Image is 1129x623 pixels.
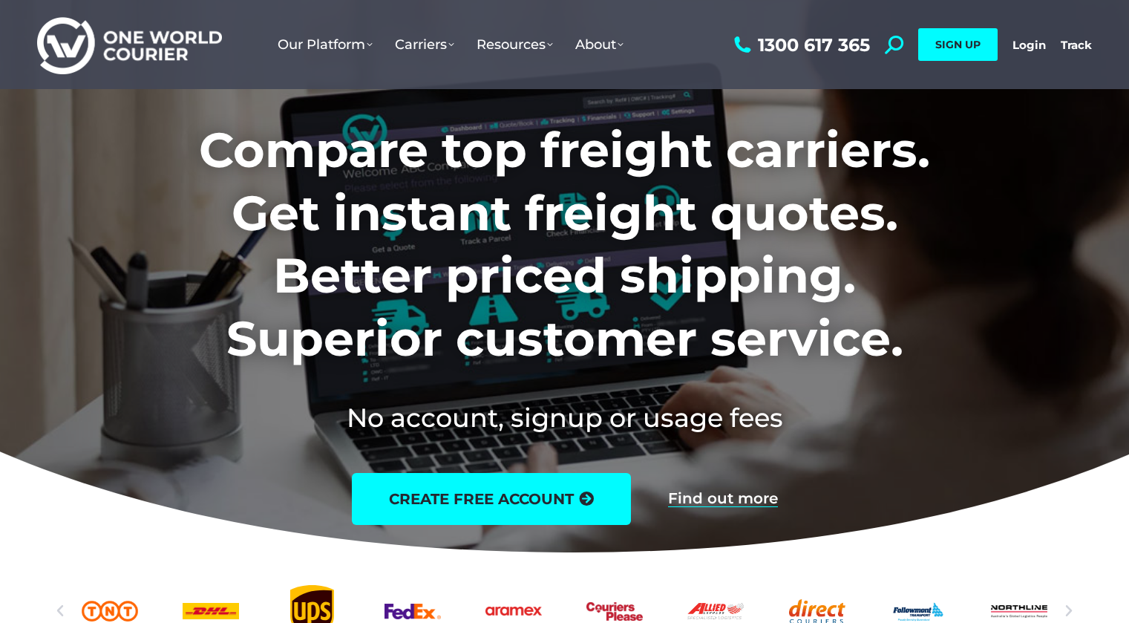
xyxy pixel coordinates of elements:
img: One World Courier [37,15,222,75]
a: Track [1061,38,1092,52]
a: Carriers [384,22,465,68]
h2: No account, signup or usage fees [101,399,1028,436]
a: About [564,22,635,68]
span: Resources [477,36,553,53]
a: 1300 617 365 [730,36,870,54]
a: Resources [465,22,564,68]
a: Login [1012,38,1046,52]
span: Carriers [395,36,454,53]
span: SIGN UP [935,38,981,51]
a: Our Platform [266,22,384,68]
h1: Compare top freight carriers. Get instant freight quotes. Better priced shipping. Superior custom... [101,119,1028,370]
a: create free account [352,473,631,525]
span: Our Platform [278,36,373,53]
a: Find out more [668,491,778,507]
span: About [575,36,624,53]
a: SIGN UP [918,28,998,61]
